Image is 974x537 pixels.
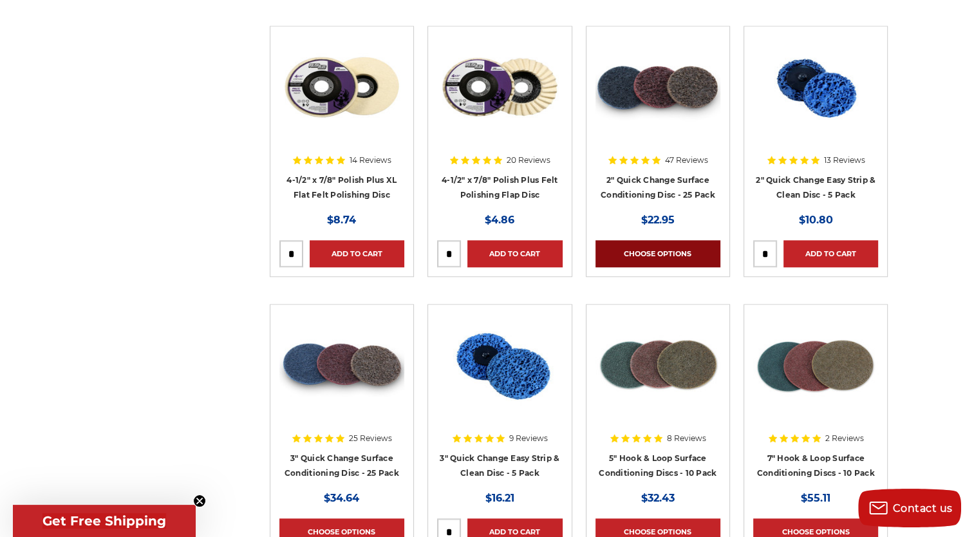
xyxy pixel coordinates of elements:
[193,495,206,507] button: Close teaser
[595,314,720,478] a: 5 inch surface conditioning discs
[858,489,961,527] button: Contact us
[327,214,356,226] span: $8.74
[324,492,359,504] span: $34.64
[595,35,720,138] img: Black Hawk Abrasives 2 inch quick change disc for surface preparation on metals
[893,502,953,514] span: Contact us
[485,214,514,226] span: $4.86
[437,314,562,417] img: 3 inch blue strip it quick change discs by BHA
[467,240,562,267] a: Add to Cart
[595,314,720,417] img: 5 inch surface conditioning discs
[753,314,878,478] a: 7 inch surface conditioning discs
[310,240,404,267] a: Add to Cart
[753,35,878,200] a: 2 inch strip and clean blue quick change discs
[595,240,720,267] a: Choose Options
[42,513,166,529] span: Get Free Shipping
[279,35,404,138] img: 4.5 inch extra thick felt disc
[641,492,675,504] span: $32.43
[485,492,514,504] span: $16.21
[437,314,562,478] a: 3 inch blue strip it quick change discs by BHA
[799,214,833,226] span: $10.80
[753,35,878,138] img: 2 inch strip and clean blue quick change discs
[595,35,720,200] a: Black Hawk Abrasives 2 inch quick change disc for surface preparation on metals
[279,35,404,200] a: 4.5 inch extra thick felt disc
[801,492,830,504] span: $55.11
[641,214,675,226] span: $22.95
[279,314,404,478] a: 3-inch surface conditioning quick change disc by Black Hawk Abrasives
[437,35,562,200] a: buffing and polishing felt flap disc
[279,314,404,417] img: 3-inch surface conditioning quick change disc by Black Hawk Abrasives
[783,240,878,267] a: Add to Cart
[753,314,878,417] img: 7 inch surface conditioning discs
[437,35,562,138] img: buffing and polishing felt flap disc
[13,505,196,537] div: Get Free ShippingClose teaser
